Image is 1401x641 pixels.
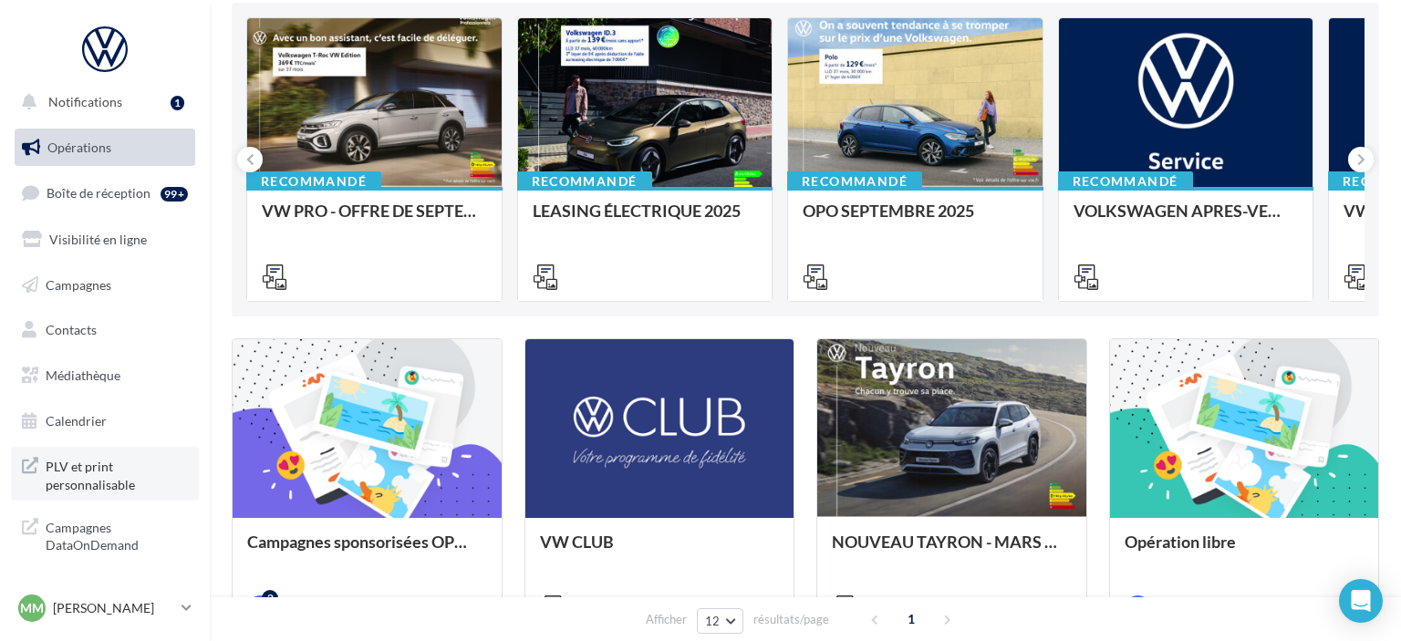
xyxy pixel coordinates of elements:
button: Notifications 1 [11,83,192,121]
div: OPO SEPTEMBRE 2025 [803,202,1028,238]
div: 2 [262,590,278,606]
div: Opération libre [1125,532,1365,569]
span: Opérations [47,140,111,155]
span: 12 [705,614,721,628]
span: MM [20,599,44,617]
span: PLV et print personnalisable [46,454,188,493]
div: VOLKSWAGEN APRES-VENTE [1074,202,1299,238]
span: Campagnes DataOnDemand [46,515,188,554]
div: 99+ [161,187,188,202]
span: 1 [897,605,926,634]
div: VW PRO - OFFRE DE SEPTEMBRE 25 [262,202,487,238]
a: Calendrier [11,402,199,440]
div: 1 [171,96,184,110]
a: PLV et print personnalisable [11,447,199,501]
span: Afficher [646,611,687,628]
div: Open Intercom Messenger [1339,579,1383,623]
a: Médiathèque [11,357,199,395]
div: VW CLUB [540,532,780,569]
span: Visibilité en ligne [49,232,147,247]
div: LEASING ÉLECTRIQUE 2025 [533,202,758,238]
div: Recommandé [787,171,922,191]
div: Recommandé [246,171,381,191]
a: Visibilité en ligne [11,221,199,259]
a: Campagnes [11,266,199,305]
button: 12 [697,608,743,634]
span: résultats/page [753,611,829,628]
div: Recommandé [517,171,652,191]
a: Boîte de réception99+ [11,173,199,212]
a: Opérations [11,129,199,167]
span: Boîte de réception [47,185,150,201]
a: Campagnes DataOnDemand [11,508,199,562]
span: Contacts [46,322,97,337]
span: Notifications [48,94,122,109]
div: Recommandé [1058,171,1193,191]
span: Médiathèque [46,367,120,383]
a: Contacts [11,311,199,349]
span: Calendrier [46,413,107,429]
div: Campagnes sponsorisées OPO Septembre [247,532,487,569]
p: [PERSON_NAME] [53,599,174,617]
div: NOUVEAU TAYRON - MARS 2025 [832,532,1072,569]
a: MM [PERSON_NAME] [15,591,195,625]
span: Campagnes [46,276,111,292]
